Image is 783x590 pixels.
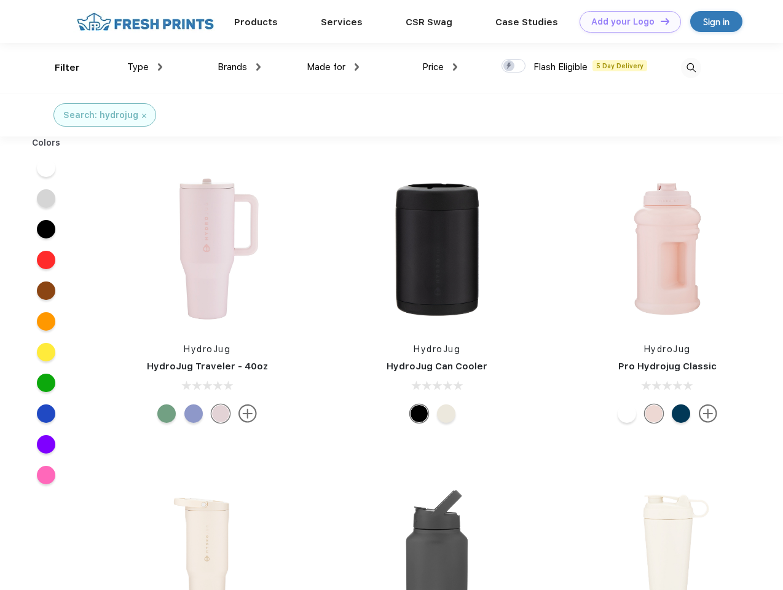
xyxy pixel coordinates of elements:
a: Pro Hydrojug Classic [618,361,717,372]
img: dropdown.png [453,63,457,71]
img: func=resize&h=266 [586,167,749,331]
img: dropdown.png [256,63,261,71]
img: desktop_search.svg [681,58,701,78]
img: filter_cancel.svg [142,114,146,118]
span: Type [127,61,149,73]
span: Flash Eligible [533,61,588,73]
div: Filter [55,61,80,75]
div: Cream [437,404,455,423]
img: func=resize&h=266 [125,167,289,331]
div: Navy [672,404,690,423]
div: Search: hydrojug [63,109,138,122]
img: dropdown.png [158,63,162,71]
a: Products [234,17,278,28]
div: Peri [184,404,203,423]
a: HydroJug [644,344,691,354]
img: func=resize&h=266 [355,167,519,331]
span: 5 Day Delivery [592,60,647,71]
img: DT [661,18,669,25]
a: HydroJug [414,344,460,354]
span: Price [422,61,444,73]
a: HydroJug Can Cooler [387,361,487,372]
div: Add your Logo [591,17,655,27]
img: more.svg [699,404,717,423]
div: Pink Sand [211,404,230,423]
img: more.svg [238,404,257,423]
span: Brands [218,61,247,73]
div: Sign in [703,15,730,29]
img: dropdown.png [355,63,359,71]
a: HydroJug [184,344,230,354]
div: White [618,404,636,423]
a: Sign in [690,11,742,32]
div: Black [410,404,428,423]
span: Made for [307,61,345,73]
div: Sage [157,404,176,423]
div: Pink Sand [645,404,663,423]
div: Colors [23,136,70,149]
img: fo%20logo%202.webp [73,11,218,33]
a: HydroJug Traveler - 40oz [147,361,268,372]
